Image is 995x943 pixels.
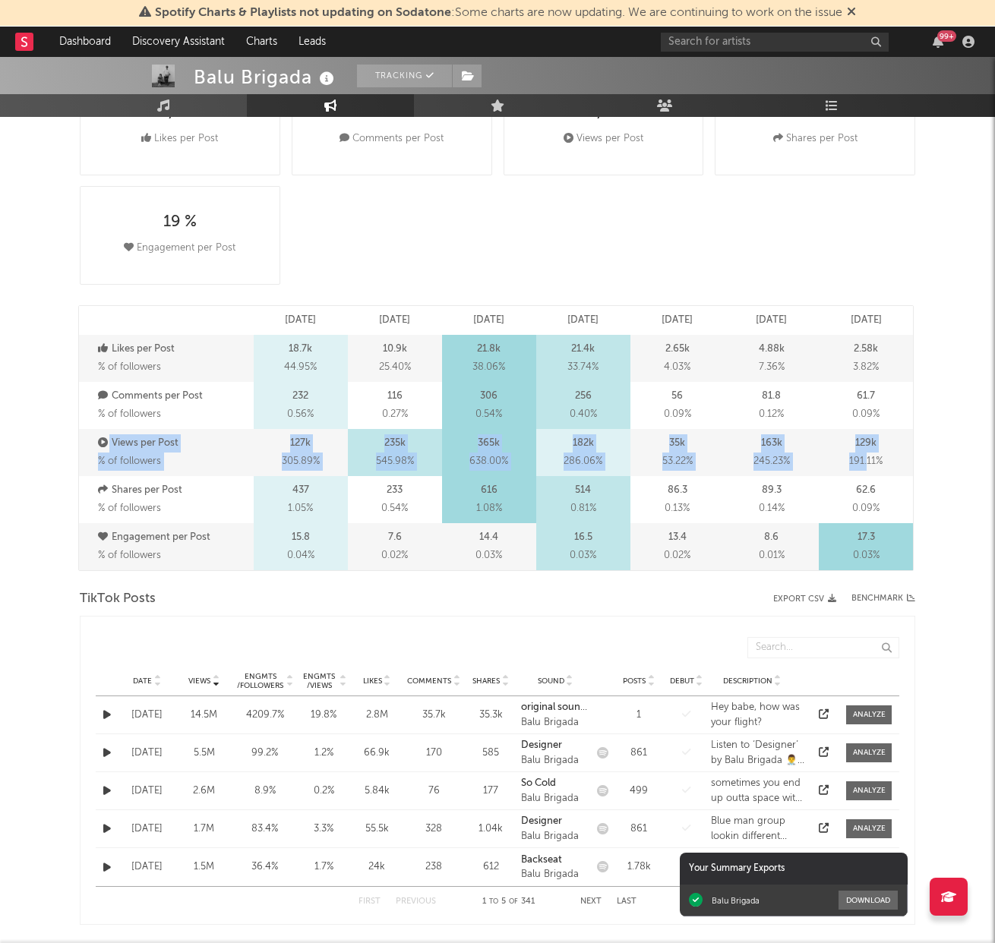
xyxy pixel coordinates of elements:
[711,700,804,730] div: Hey babe, how was your flight?
[236,746,293,761] div: 99.2 %
[98,481,250,500] p: Shares per Post
[521,816,562,826] strong: Designer
[376,453,414,471] span: 545.98 %
[472,676,500,686] span: Shares
[773,130,858,148] div: Shares per Post
[521,829,589,844] div: Balu Brigada
[477,340,501,358] p: 21.8k
[468,859,513,875] div: 612
[521,740,562,750] strong: Designer
[521,791,589,806] div: Balu Brigada
[521,867,589,882] div: Balu Brigada
[288,27,336,57] a: Leads
[711,814,804,844] div: Blue man group lookin different these days 🤔 #indiepop #musicvideo #bts #unreleased
[80,590,156,608] span: TikTok Posts
[570,405,597,424] span: 0.40 %
[379,358,411,377] span: 25.40 %
[381,500,408,518] span: 0.54 %
[155,7,451,19] span: Spotify Charts & Playlists not updating on Sodatone
[98,387,250,405] p: Comments per Post
[857,387,875,405] p: 61.7
[407,784,460,799] div: 76
[616,859,662,875] div: 1.78k
[124,239,235,257] div: Engagement per Post
[282,453,320,471] span: 305.89 %
[661,33,889,52] input: Search for artists
[851,590,915,608] a: Benchmark
[489,898,498,905] span: to
[179,784,229,799] div: 2.6M
[669,434,685,453] p: 35k
[856,481,876,500] p: 62.6
[670,676,694,686] span: Debut
[712,895,760,906] div: Balu Brigada
[98,550,161,560] span: % of followers
[287,405,314,424] span: 0.56 %
[98,409,161,419] span: % of followers
[472,358,505,377] span: 38.06 %
[664,547,690,565] span: 0.02 %
[292,528,310,547] p: 15.8
[671,387,683,405] p: 56
[292,387,308,405] p: 232
[379,311,410,330] p: [DATE]
[475,405,502,424] span: 0.54 %
[509,898,518,905] span: of
[354,784,400,799] div: 5.84k
[407,859,460,875] div: 238
[662,453,693,471] span: 53.22 %
[179,708,229,723] div: 14.5M
[384,434,406,453] p: 235k
[580,897,602,906] button: Next
[301,672,337,690] div: Engmts / Views
[289,340,312,358] p: 18.7k
[301,822,346,837] div: 3.3 %
[664,358,690,377] span: 4.03 %
[236,859,293,875] div: 36.4 %
[764,528,779,547] p: 8.6
[668,481,687,500] p: 86.3
[538,676,564,686] span: Sound
[188,676,210,686] span: Views
[668,528,687,547] p: 13.4
[567,358,599,377] span: 33.74 %
[756,311,787,330] p: [DATE]
[773,594,836,604] button: Export CSV
[521,702,587,727] strong: original sound - balubrigada
[363,676,382,686] span: Likes
[468,746,513,761] div: 585
[480,387,497,405] p: 306
[469,453,508,471] span: 638.00 %
[575,387,592,405] p: 256
[616,746,662,761] div: 861
[711,738,804,768] div: Listen to ‘Designer’ by Balu Brigada 👨‍⚕️ Side effects may include neck snapping and loss of hat ...
[354,859,400,875] div: 24k
[616,784,662,799] div: 499
[382,405,408,424] span: 0.27 %
[570,547,596,565] span: 0.03 %
[847,7,856,19] span: Dismiss
[858,528,875,547] p: 17.3
[521,700,589,730] a: original sound - balubrigadaBalu Brigada
[194,65,338,90] div: Balu Brigada
[573,434,594,453] p: 182k
[285,311,316,330] p: [DATE]
[665,500,690,518] span: 0.13 %
[98,503,161,513] span: % of followers
[396,897,436,906] button: Previous
[155,7,842,19] span: : Some charts are now updating. We are continuing to work on the issue
[288,500,313,518] span: 1.05 %
[521,753,589,768] div: Balu Brigada
[853,358,879,377] span: 3.82 %
[937,30,956,42] div: 99 +
[759,547,785,565] span: 0.01 %
[564,453,602,471] span: 286.06 %
[301,784,346,799] div: 0.2 %
[98,456,161,466] span: % of followers
[49,27,122,57] a: Dashboard
[468,708,513,723] div: 35.3k
[521,738,589,768] a: DesignerBalu Brigada
[354,746,400,761] div: 66.9k
[387,481,403,500] p: 233
[122,859,172,875] div: [DATE]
